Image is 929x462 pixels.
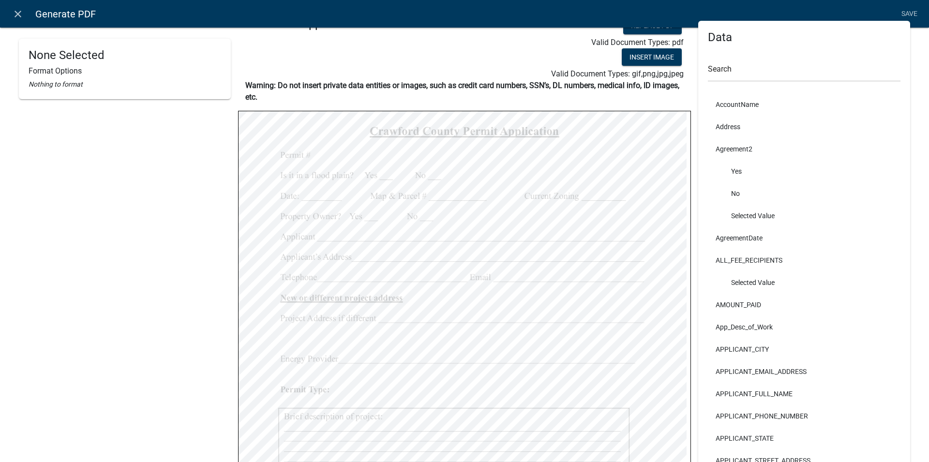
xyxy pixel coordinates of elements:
[708,182,900,205] li: No
[622,48,682,66] button: Insert Image
[35,4,96,24] span: Generate PDF
[245,80,684,103] p: Warning: Do not insert private data entities or images, such as credit card numbers, SSN’s, DL nu...
[708,93,900,116] li: AccountName
[708,360,900,383] li: APPLICANT_EMAIL_ADDRESS
[708,138,900,160] li: Agreement2
[708,383,900,405] li: APPLICANT_FULL_NAME
[708,294,900,316] li: AMOUNT_PAID
[708,271,900,294] li: Selected Value
[591,38,684,47] span: Valid Document Types: pdf
[708,249,900,271] li: ALL_FEE_RECIPIENTS
[708,227,900,249] li: AgreementDate
[708,30,900,45] h4: Data
[708,160,900,182] li: Yes
[29,66,221,75] h6: Format Options
[708,427,900,449] li: APPLICANT_STATE
[708,338,900,360] li: APPLICANT_CITY
[708,205,900,227] li: Selected Value
[708,316,900,338] li: App_Desc_of_Work
[12,8,24,20] i: close
[897,5,921,23] a: Save
[551,69,684,78] span: Valid Document Types: gif,png,jpg,jpeg
[29,80,83,88] i: Nothing to format
[29,48,221,62] h4: None Selected
[708,405,900,427] li: APPLICANT_PHONE_NUMBER
[708,116,900,138] li: Address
